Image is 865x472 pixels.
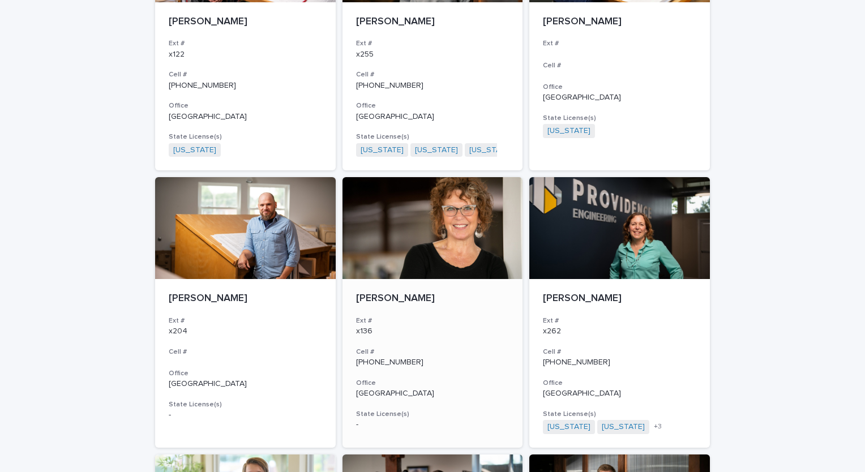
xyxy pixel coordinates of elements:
h3: Office [543,83,696,92]
p: [PERSON_NAME] [169,293,322,305]
h3: Office [356,379,509,388]
h3: Office [356,101,509,110]
h3: Ext # [543,316,696,325]
h3: State License(s) [169,132,322,141]
h3: State License(s) [543,114,696,123]
h3: Cell # [356,347,509,357]
h3: Office [169,101,322,110]
p: [GEOGRAPHIC_DATA] [356,389,509,398]
h3: Ext # [543,39,696,48]
a: x136 [356,327,372,335]
p: [PERSON_NAME] [356,16,509,28]
p: [GEOGRAPHIC_DATA] [169,379,322,389]
a: [US_STATE] [547,126,590,136]
a: [US_STATE] [361,145,404,155]
p: - [356,420,509,430]
h3: State License(s) [356,410,509,419]
h3: Ext # [169,39,322,48]
a: [US_STATE] [602,422,645,432]
h3: Ext # [356,316,509,325]
a: [PHONE_NUMBER] [356,358,423,366]
p: [GEOGRAPHIC_DATA] [543,93,696,102]
h3: State License(s) [169,400,322,409]
h3: Cell # [543,347,696,357]
a: [PHONE_NUMBER] [356,81,423,89]
p: [PERSON_NAME] [543,293,696,305]
h3: Ext # [169,316,322,325]
h3: State License(s) [356,132,509,141]
h3: Cell # [543,61,696,70]
a: [US_STATE] [415,145,458,155]
a: [PERSON_NAME]Ext #x204Cell #Office[GEOGRAPHIC_DATA]State License(s)- [155,177,336,448]
h3: Cell # [356,70,509,79]
p: - [169,410,322,420]
h3: Office [169,369,322,378]
h3: Office [543,379,696,388]
a: [PERSON_NAME]Ext #x262Cell #[PHONE_NUMBER]Office[GEOGRAPHIC_DATA]State License(s)[US_STATE] [US_S... [529,177,710,448]
a: x255 [356,50,374,58]
a: x262 [543,327,561,335]
a: [PHONE_NUMBER] [169,81,236,89]
a: x122 [169,50,185,58]
a: [PERSON_NAME]Ext #x136Cell #[PHONE_NUMBER]Office[GEOGRAPHIC_DATA]State License(s)- [342,177,523,448]
p: [PERSON_NAME] [169,16,322,28]
a: [US_STATE] [173,145,216,155]
a: x204 [169,327,187,335]
h3: State License(s) [543,410,696,419]
p: [GEOGRAPHIC_DATA] [356,112,509,122]
h3: Cell # [169,347,322,357]
a: [PHONE_NUMBER] [543,358,610,366]
a: [US_STATE] [469,145,512,155]
span: + 3 [654,423,662,430]
h3: Cell # [169,70,322,79]
h3: Ext # [356,39,509,48]
p: [PERSON_NAME] [543,16,696,28]
a: [US_STATE] [547,422,590,432]
p: [GEOGRAPHIC_DATA] [169,112,322,122]
p: [GEOGRAPHIC_DATA] [543,389,696,398]
p: [PERSON_NAME] [356,293,509,305]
